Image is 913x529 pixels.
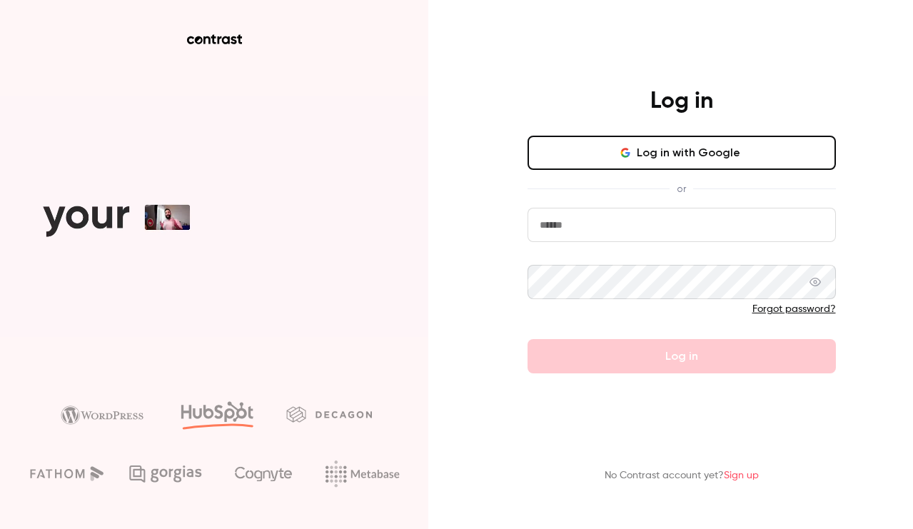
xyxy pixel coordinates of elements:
[724,470,759,480] a: Sign up
[650,87,713,116] h4: Log in
[752,304,836,314] a: Forgot password?
[670,181,693,196] span: or
[286,406,372,422] img: decagon
[605,468,759,483] p: No Contrast account yet?
[528,136,836,170] button: Log in with Google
